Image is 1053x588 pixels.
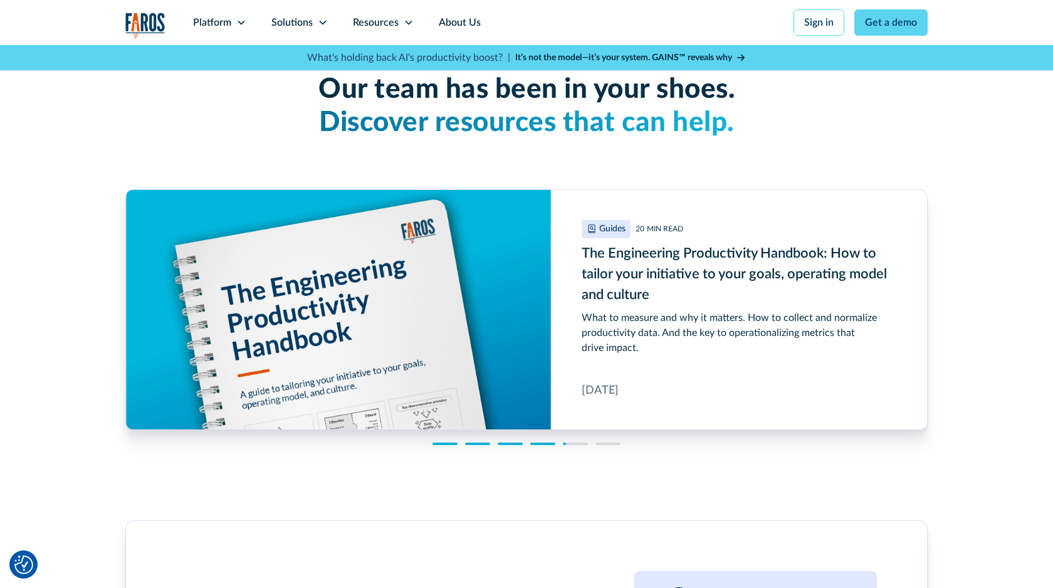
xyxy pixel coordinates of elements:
strong: It’s not the model—it’s your system. GAINS™ reveals why [515,53,732,62]
div: What to measure and why it matters. How to collect and normalize productivity data. And the key t... [582,310,897,355]
span: Discover resources that can help. [319,109,734,137]
a: Sign in [794,9,844,36]
div: Solutions [271,15,313,30]
a: Get a demo [854,9,928,36]
button: Cookie Settings [14,555,33,574]
img: Revisit consent button [14,555,33,574]
a: The Engineering Productivity Handbook: How to tailor your initiative to your goals, operating mod... [126,190,927,429]
img: Logo of the analytics and reporting company Faros. [125,13,165,38]
div: [DATE] [582,382,619,399]
div: MIN READ [647,223,683,234]
a: It’s not the model—it’s your system. GAINS™ reveals why [515,51,746,65]
p: What's holding back AI's productivity boost? | [307,50,510,65]
div: Platform [193,15,231,30]
div: 20 [636,223,644,234]
div: Guides [599,223,626,236]
a: home [125,13,165,38]
h3: Our team has been in your shoes. [125,73,928,140]
h3: The Engineering Productivity Handbook: How to tailor your initiative to your goals, operating mod... [582,243,897,305]
img: The Engineering Productivity Handbook: How to tailor your initiative to your goals, operating mod... [587,224,597,234]
div: Resources [353,15,399,30]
